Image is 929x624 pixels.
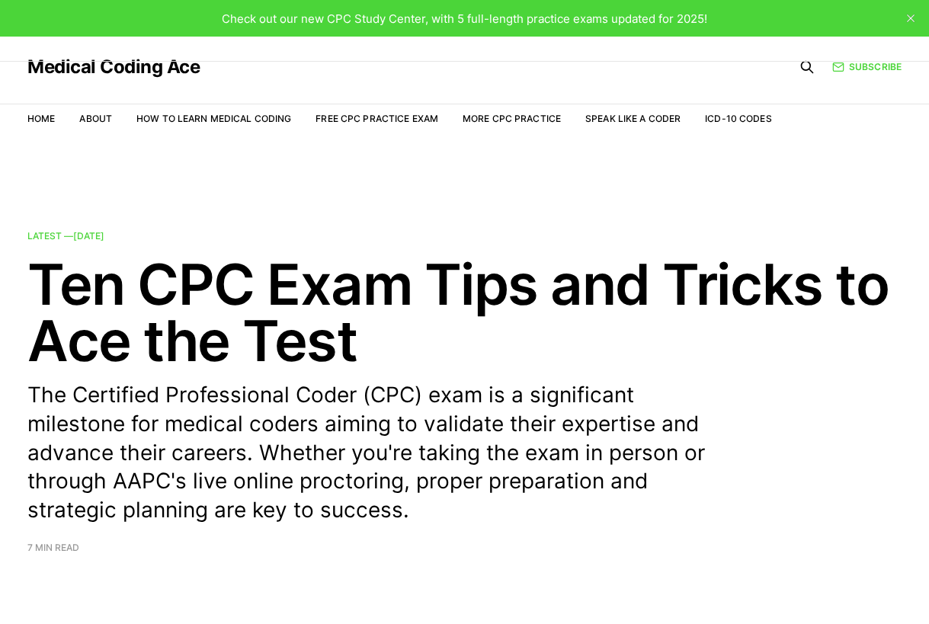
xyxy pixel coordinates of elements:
[463,113,561,124] a: More CPC Practice
[899,6,923,30] button: close
[27,543,79,552] span: 7 min read
[222,11,707,26] span: Check out our new CPC Study Center, with 5 full-length practice exams updated for 2025!
[27,58,200,76] a: Medical Coding Ace
[705,113,771,124] a: ICD-10 Codes
[585,113,681,124] a: Speak Like a Coder
[832,59,902,74] a: Subscribe
[73,230,104,242] time: [DATE]
[27,113,55,124] a: Home
[136,113,291,124] a: How to Learn Medical Coding
[27,381,729,525] p: The Certified Professional Coder (CPC) exam is a significant milestone for medical coders aiming ...
[27,232,902,552] a: Latest —[DATE] Ten CPC Exam Tips and Tricks to Ace the Test The Certified Professional Coder (CPC...
[316,113,438,124] a: Free CPC Practice Exam
[27,256,902,369] h2: Ten CPC Exam Tips and Tricks to Ace the Test
[681,549,929,624] iframe: portal-trigger
[79,113,112,124] a: About
[27,230,104,242] span: Latest —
